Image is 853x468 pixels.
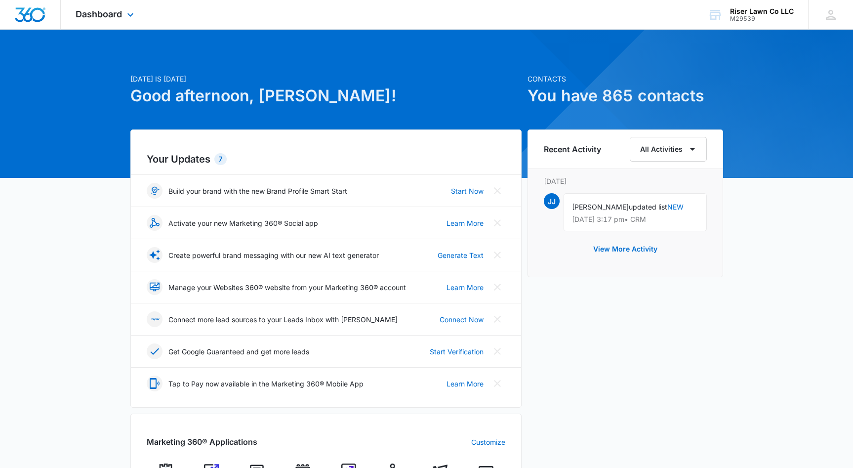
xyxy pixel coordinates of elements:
a: NEW [667,203,684,211]
div: 7 [214,153,227,165]
h1: You have 865 contacts [528,84,723,108]
h1: Good afternoon, [PERSON_NAME]! [130,84,522,108]
p: Activate your new Marketing 360® Social app [168,218,318,228]
a: Learn More [447,282,484,293]
p: Manage your Websites 360® website from your Marketing 360® account [168,282,406,293]
div: account name [730,7,794,15]
p: Get Google Guaranteed and get more leads [168,346,309,357]
p: [DATE] 3:17 pm • CRM [572,216,698,223]
button: Close [489,311,505,327]
a: Start Verification [430,346,484,357]
button: Close [489,376,505,391]
div: account id [730,15,794,22]
h6: Recent Activity [544,143,601,155]
p: Contacts [528,74,723,84]
h2: Your Updates [147,152,505,167]
a: Start Now [451,186,484,196]
h2: Marketing 360® Applications [147,436,257,448]
p: Create powerful brand messaging with our new AI text generator [168,250,379,260]
span: [PERSON_NAME] [572,203,629,211]
button: View More Activity [583,237,667,261]
span: Dashboard [76,9,122,19]
p: [DATE] is [DATE] [130,74,522,84]
a: Customize [471,437,505,447]
span: updated list [629,203,667,211]
button: Close [489,279,505,295]
button: Close [489,247,505,263]
button: All Activities [630,137,707,162]
p: Tap to Pay now available in the Marketing 360® Mobile App [168,379,364,389]
a: Learn More [447,218,484,228]
p: [DATE] [544,176,707,186]
button: Close [489,215,505,231]
a: Generate Text [438,250,484,260]
a: Learn More [447,379,484,389]
button: Close [489,183,505,199]
p: Build your brand with the new Brand Profile Smart Start [168,186,347,196]
span: JJ [544,193,560,209]
button: Close [489,343,505,359]
p: Connect more lead sources to your Leads Inbox with [PERSON_NAME] [168,314,398,325]
a: Connect Now [440,314,484,325]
